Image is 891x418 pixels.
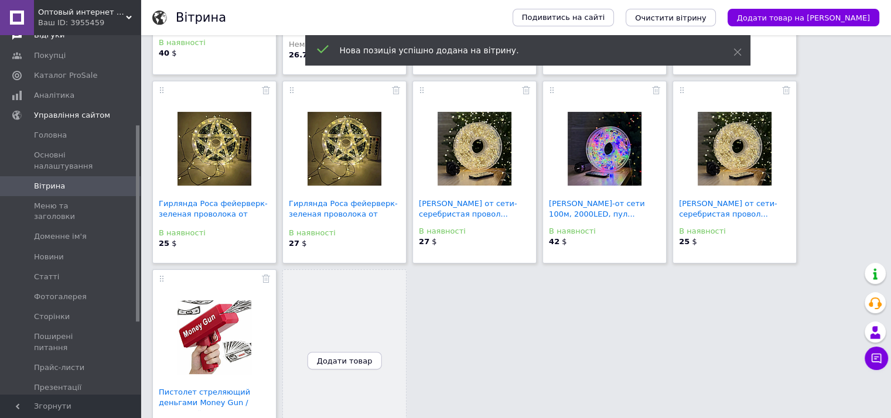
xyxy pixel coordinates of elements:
button: Чат з покупцем [865,347,888,370]
img: Гирлянда Роса фейерверк-зеленая проволока от сети, 60м, 1800LED+пульт, Теплый белый / LED гирлянд... [308,112,381,186]
a: Прибрати з вітрини [262,85,270,94]
div: В наявності [679,226,790,237]
span: Сторінки [34,311,70,322]
b: 27 [419,237,429,246]
a: Пистолет стреляющий деньгами Money Gun / Денежный ... [159,388,250,417]
span: Каталог ProSale [34,70,97,81]
span: Поширені питання [34,331,108,352]
img: Гирлянда Роса фейерверк от сети-серебристая проволока, 50м, 1500LED+пульт, Теплый белый / LED гир... [698,112,771,186]
img: Гирлянда Роса фейерверк от сети-серебристая проволока, 60м, 1800LED+пульт, Теплый белый / LED гир... [438,112,511,186]
span: Покупці [34,50,66,61]
span: Оптовый интернет магазин Koma.com.ua [38,7,126,18]
span: Презентації [34,382,81,393]
span: Доменне ім'я [34,231,87,242]
div: $ [159,238,270,249]
a: Прибрати з вітрини [262,273,270,282]
span: Аналітика [34,90,74,101]
div: Ваш ID: 3955459 [38,18,141,28]
a: Подивитись на сайті [513,9,615,26]
b: 27 [289,239,299,248]
span: Додати товар на [PERSON_NAME] [737,13,870,22]
span: Відгуки [34,30,64,40]
span: Основні налаштування [34,150,108,171]
b: 26.75 [289,50,313,59]
div: $ [159,48,270,59]
a: Гирлянда Роса фейерверк-зеленая проволока от сети,... [289,199,398,229]
a: Гирлянда Роса фейерверк-зеленая проволока от сети,... [159,199,268,229]
button: Додати товар на [PERSON_NAME] [728,9,879,26]
div: $ [679,237,790,247]
img: Гирлянда Роса фейерверк-зеленая проволока от сети, 50м, 1500LED+пульт, Теплый белый / LED гирлянд... [177,112,251,186]
div: $ [289,238,400,249]
div: Немає в наявності [289,39,400,50]
div: $ [289,50,400,60]
img: Гирлянда Роса фейерверк-от сети 100м, 2000LED, пульт, серебристый провод, Разноцветная / Новогодн... [568,112,641,186]
div: $ [549,237,660,247]
div: В наявності [159,37,270,48]
span: Подивитись на сайті [522,12,605,23]
b: 42 [549,237,559,246]
span: Прайс-листи [34,362,84,373]
b: 40 [159,49,169,57]
div: В наявності [289,228,400,238]
div: В наявності [419,226,530,237]
b: 25 [159,239,169,248]
a: [PERSON_NAME] от сети-серебристая провол... [679,199,777,218]
span: Статті [34,272,59,282]
a: [PERSON_NAME]-от сети 100м, 2000LED, пул... [549,199,645,218]
span: Вітрина [34,181,65,191]
span: Очистити вітрину [635,13,706,22]
div: В наявності [159,228,270,238]
span: Головна [34,130,67,141]
div: $ [419,237,530,247]
a: Прибрати з вітрини [652,85,660,94]
div: В наявності [549,226,660,237]
span: Фотогалерея [34,292,87,302]
a: [PERSON_NAME] от сети-серебристая провол... [419,199,517,218]
a: Прибрати з вітрини [522,85,530,94]
a: Прибрати з вітрини [782,85,790,94]
span: Управління сайтом [34,110,110,121]
h1: Вітрина [176,11,226,25]
a: Прибрати з вітрини [392,85,400,94]
b: 25 [679,237,689,246]
span: Новини [34,252,64,262]
span: Додати товар [317,357,373,365]
button: Очистити вітрину [626,9,715,26]
span: Меню та заголовки [34,201,108,222]
img: Пистолет стреляющий деньгами Money Gun / Денежный пистолет / Игрушечный пистолет для денег [177,300,251,374]
button: Додати товар [308,352,382,369]
div: Нова позиція успішно додана на вітрину. [340,44,704,56]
